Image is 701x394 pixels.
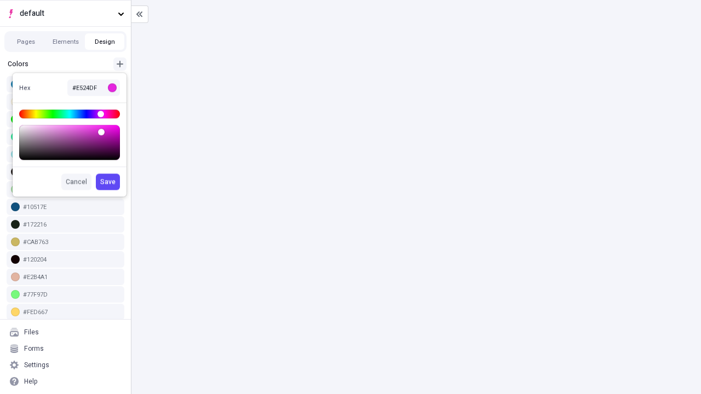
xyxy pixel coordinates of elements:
div: #CAB763 [23,238,120,246]
div: Forms [24,344,44,353]
span: default [20,8,113,20]
button: #FDF6E3 [7,94,124,110]
button: #10517E [7,199,124,215]
button: #02ED02 [7,111,124,128]
button: #2FEE9F [7,129,124,145]
button: #AAE1A8 [7,181,124,198]
button: #FED667 [7,304,124,320]
button: Cancel [61,173,91,190]
button: Elements [46,33,85,50]
div: #FED667 [23,308,120,316]
div: Help [24,377,38,386]
div: #77F97D [23,291,120,299]
div: Hex [19,84,54,92]
button: Design [85,33,125,50]
button: #1882B4 [7,76,124,92]
span: Save [100,177,116,186]
button: #E2B4A1 [7,269,124,285]
button: Pages [7,33,46,50]
div: #10517E [23,203,120,211]
button: #120204 [7,251,124,268]
div: #E2B4A1 [23,273,120,281]
div: #172216 [23,221,120,229]
button: #241F1E [7,164,124,180]
div: #120204 [23,256,120,264]
span: Cancel [66,177,87,186]
div: Files [24,328,39,337]
button: #172216 [7,216,124,233]
button: #CAB763 [7,234,124,250]
button: #77F97D [7,286,124,303]
button: Save [96,173,120,190]
button: #98E4EC [7,146,124,163]
div: Colors [7,59,109,69]
div: Settings [24,361,49,369]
